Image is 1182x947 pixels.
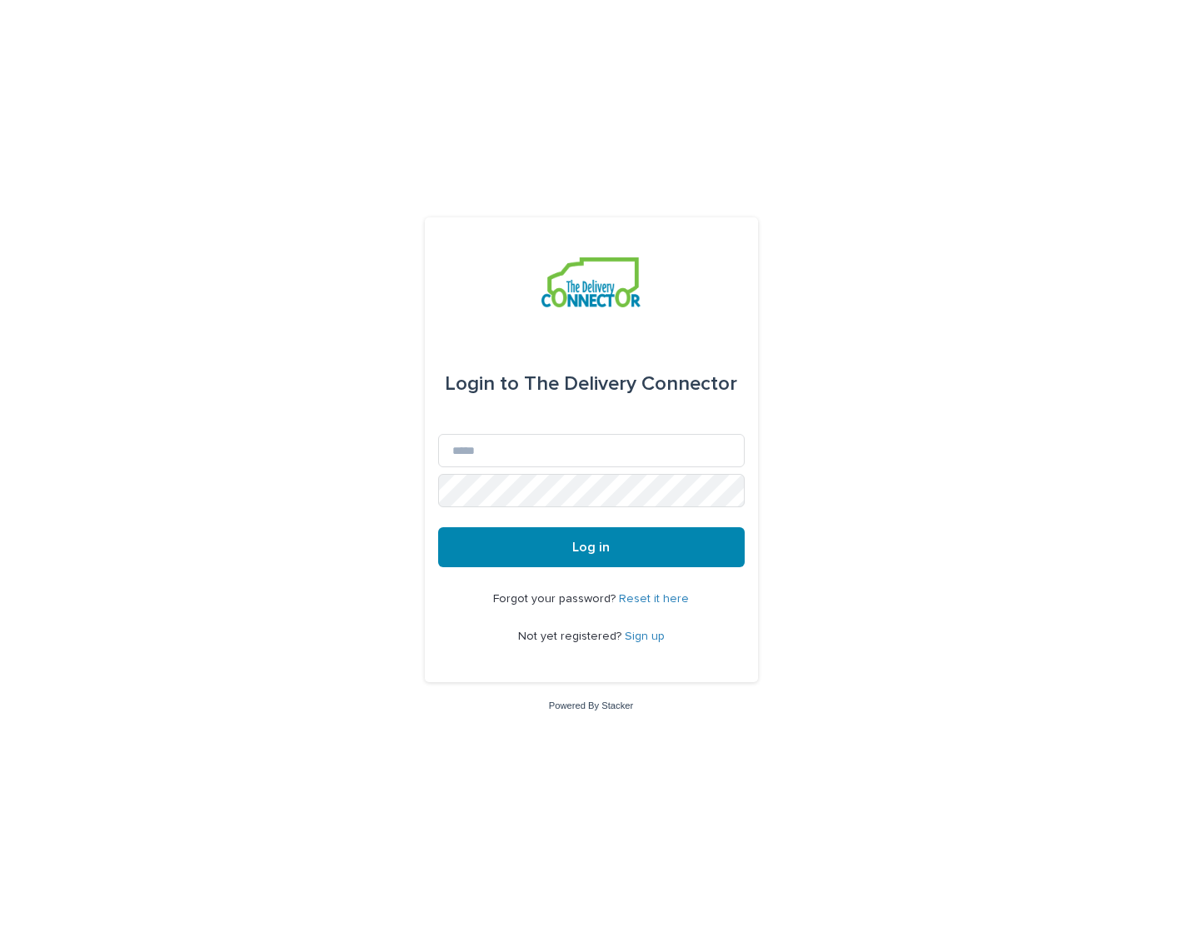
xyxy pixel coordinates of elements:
a: Sign up [625,631,665,642]
button: Log in [438,527,745,567]
div: The Delivery Connector [445,361,737,407]
a: Powered By Stacker [549,700,633,710]
span: Log in [572,541,610,554]
span: Login to [445,374,519,394]
img: aCWQmA6OSGG0Kwt8cj3c [541,257,641,307]
a: Reset it here [619,593,689,605]
span: Forgot your password? [493,593,619,605]
span: Not yet registered? [518,631,625,642]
